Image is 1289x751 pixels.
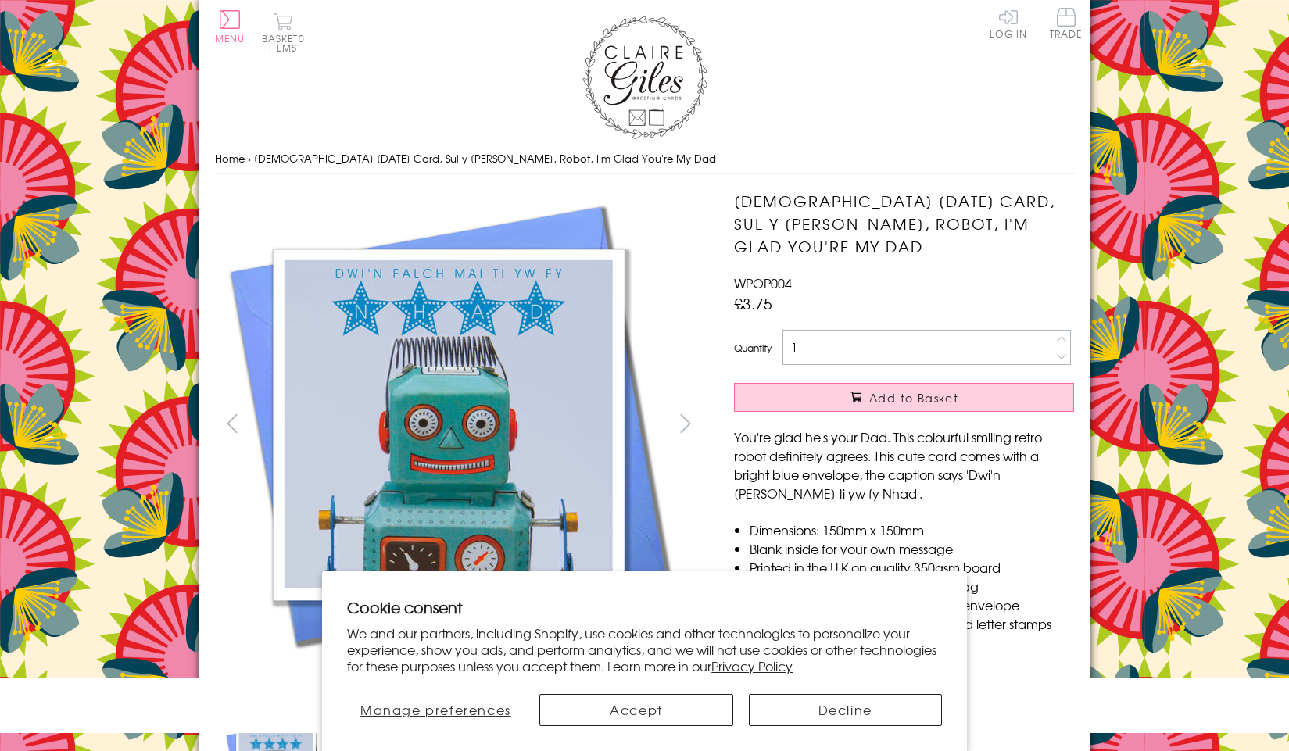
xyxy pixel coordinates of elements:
[269,31,305,55] span: 0 items
[215,10,245,43] button: Menu
[215,143,1075,175] nav: breadcrumbs
[734,341,772,355] label: Quantity
[990,8,1027,38] a: Log In
[539,694,732,726] button: Accept
[360,700,511,719] span: Manage preferences
[347,596,942,618] h2: Cookie consent
[262,13,305,52] button: Basket0 items
[734,292,772,314] span: £3.75
[734,427,1074,502] p: You're glad he's your Dad. This colourful smiling retro robot definitely agrees. This cute card c...
[215,151,245,166] a: Home
[215,406,250,441] button: prev
[254,151,716,166] span: [DEMOGRAPHIC_DATA] [DATE] Card, Sul y [PERSON_NAME], Robot, I'm Glad You're My Dad
[749,694,942,726] button: Decline
[734,383,1074,412] button: Add to Basket
[668,406,703,441] button: next
[734,274,792,292] span: WPOP004
[1050,8,1083,38] span: Trade
[248,151,251,166] span: ›
[750,520,1074,539] li: Dimensions: 150mm x 150mm
[869,390,958,406] span: Add to Basket
[215,674,704,693] h3: More views
[582,16,707,139] img: Claire Giles Greetings Cards
[347,625,942,674] p: We and our partners, including Shopify, use cookies and other technologies to personalize your ex...
[734,190,1074,257] h1: [DEMOGRAPHIC_DATA] [DATE] Card, Sul y [PERSON_NAME], Robot, I'm Glad You're My Dad
[750,539,1074,558] li: Blank inside for your own message
[347,694,524,726] button: Manage preferences
[215,190,684,659] img: Welsh Father's Day Card, Sul y Tadau Hapus, Robot, I'm Glad You're My Dad
[750,558,1074,577] li: Printed in the U.K on quality 350gsm board
[1050,8,1083,41] a: Trade
[215,31,245,45] span: Menu
[711,656,793,675] a: Privacy Policy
